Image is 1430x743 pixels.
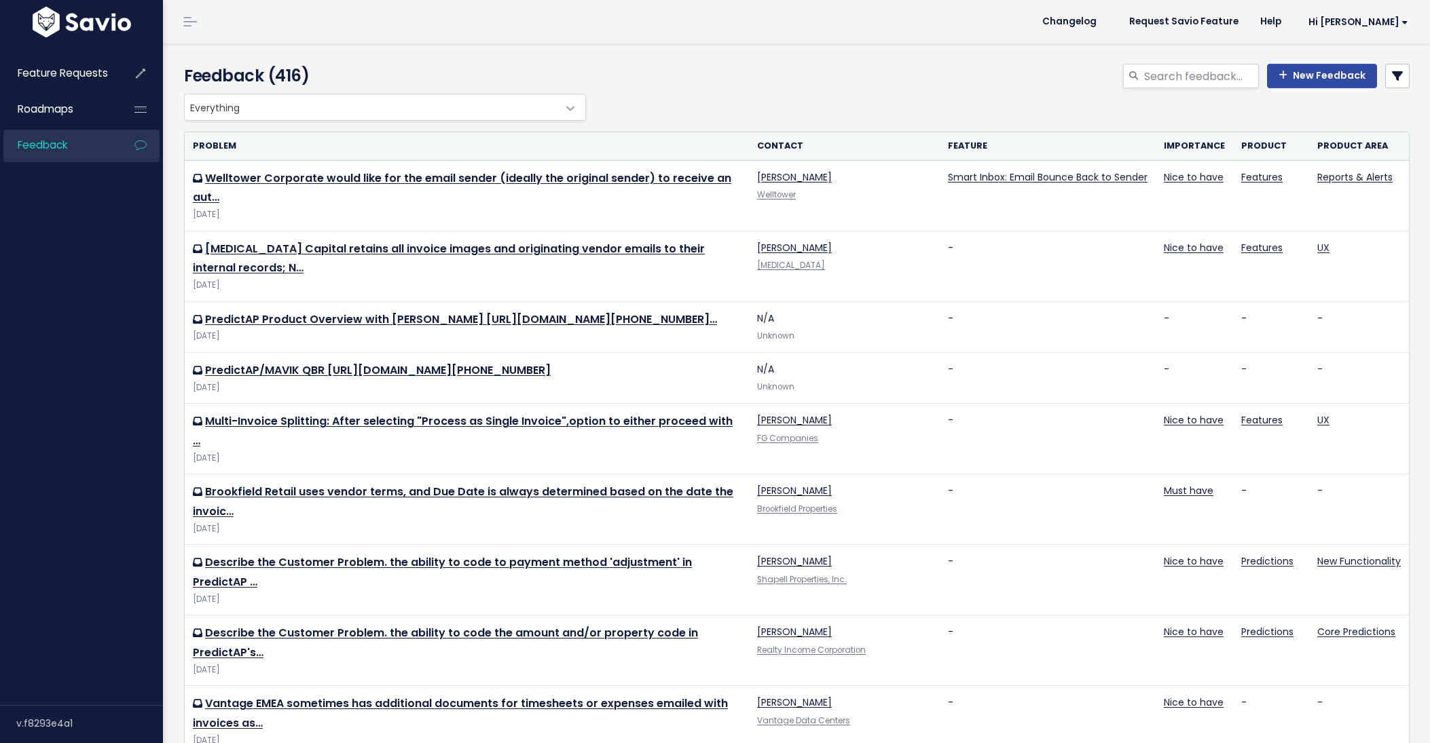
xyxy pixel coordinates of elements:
span: Feedback [18,138,67,152]
div: [DATE] [193,329,741,343]
th: Product [1233,132,1309,160]
span: Changelog [1042,17,1097,26]
div: v.f8293e4a1 [16,706,163,741]
a: [PERSON_NAME] [757,554,832,568]
td: - [1233,353,1309,404]
a: [MEDICAL_DATA] Capital retains all invoice images and originating vendor emails to their internal... [193,241,705,276]
a: Shapell Properties, Inc. [757,574,847,585]
a: Welltower [757,189,796,200]
a: Describe the Customer Problem. the ability to code to payment method 'adjustment' in PredictAP … [193,554,692,590]
td: - [940,545,1156,615]
a: Feature Requests [3,58,113,89]
td: - [1309,474,1409,545]
td: - [1309,301,1409,352]
div: [DATE] [193,278,741,292]
a: Predictions [1241,625,1294,639]
span: Unknown [757,330,794,341]
a: Welltower Corporate would like for the email sender (ideally the original sender) to receive an aut… [193,170,731,206]
a: Multi-Invoice Splitting: After selecting "Process as Single Invoice",option to either proceed with … [193,413,733,449]
a: Brookfield Retail uses vendor terms, and Due Date is always determined based on the date the invoic… [193,484,733,519]
a: PredictAP/MAVIK QBR [URL][DOMAIN_NAME][PHONE_NUMBER] [205,362,551,378]
a: UX [1317,413,1330,427]
a: New Functionality [1317,554,1401,568]
a: [PERSON_NAME] [757,625,832,639]
a: Nice to have [1164,625,1224,639]
a: Nice to have [1164,241,1224,254]
td: N/A [749,301,940,352]
div: [DATE] [193,208,741,222]
a: Nice to have [1164,696,1224,709]
a: Realty Income Corporation [757,645,866,655]
div: [DATE] [193,663,741,677]
span: Everything [184,94,586,121]
a: Nice to have [1164,170,1224,184]
a: PredictAP Product Overview with [PERSON_NAME] [URL][DOMAIN_NAME][PHONE_NUMBER]… [205,311,717,327]
a: [PERSON_NAME] [757,170,832,184]
td: - [1156,301,1233,352]
div: [DATE] [193,381,741,395]
a: Features [1241,413,1283,427]
th: Problem [185,132,749,160]
td: - [1156,353,1233,404]
a: Request Savio Feature [1118,12,1249,32]
a: Roadmaps [3,94,113,125]
a: Feedback [3,130,113,161]
td: - [1233,474,1309,545]
a: Help [1249,12,1292,32]
a: [PERSON_NAME] [757,484,832,497]
a: Must have [1164,484,1213,497]
a: [PERSON_NAME] [757,241,832,254]
td: - [940,231,1156,301]
a: Vantage EMEA sometimes has additional documents for timesheets or expenses emailed with invoices as… [193,696,728,731]
span: Everything [185,94,558,120]
td: - [940,615,1156,686]
a: Describe the Customer Problem. the ability to code the amount and/or property code in PredictAP's… [193,625,698,660]
span: Roadmaps [18,102,73,116]
span: Hi [PERSON_NAME] [1308,17,1408,27]
a: [PERSON_NAME] [757,696,832,709]
td: - [1309,353,1409,404]
h4: Feedback (416) [184,64,579,88]
a: Nice to have [1164,413,1224,427]
th: Contact [749,132,940,160]
a: Reports & Alerts [1317,170,1393,184]
a: Hi [PERSON_NAME] [1292,12,1419,33]
div: [DATE] [193,522,741,536]
th: Feature [940,132,1156,160]
th: Product Area [1309,132,1409,160]
div: [DATE] [193,451,741,465]
input: Search feedback... [1143,64,1259,88]
th: Importance [1156,132,1233,160]
td: - [1233,301,1309,352]
td: - [940,404,1156,474]
td: - [940,474,1156,545]
td: N/A [749,353,940,404]
a: New Feedback [1267,64,1377,88]
div: [DATE] [193,592,741,607]
a: Vantage Data Centers [757,715,850,726]
a: Brookfield Properties [757,503,837,514]
a: Nice to have [1164,554,1224,568]
img: logo-white.9d6f32f41409.svg [29,7,134,37]
a: [PERSON_NAME] [757,413,832,427]
td: - [940,301,1156,352]
a: Features [1241,241,1283,254]
a: Features [1241,170,1283,184]
span: Unknown [757,381,794,392]
a: UX [1317,241,1330,254]
a: Core Predictions [1317,625,1395,639]
a: [MEDICAL_DATA] [757,260,825,271]
a: FG Companies [757,433,818,444]
td: - [940,353,1156,404]
a: Smart Inbox: Email Bounce Back to Sender [948,170,1148,184]
a: Predictions [1241,554,1294,568]
span: Feature Requests [18,66,108,80]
